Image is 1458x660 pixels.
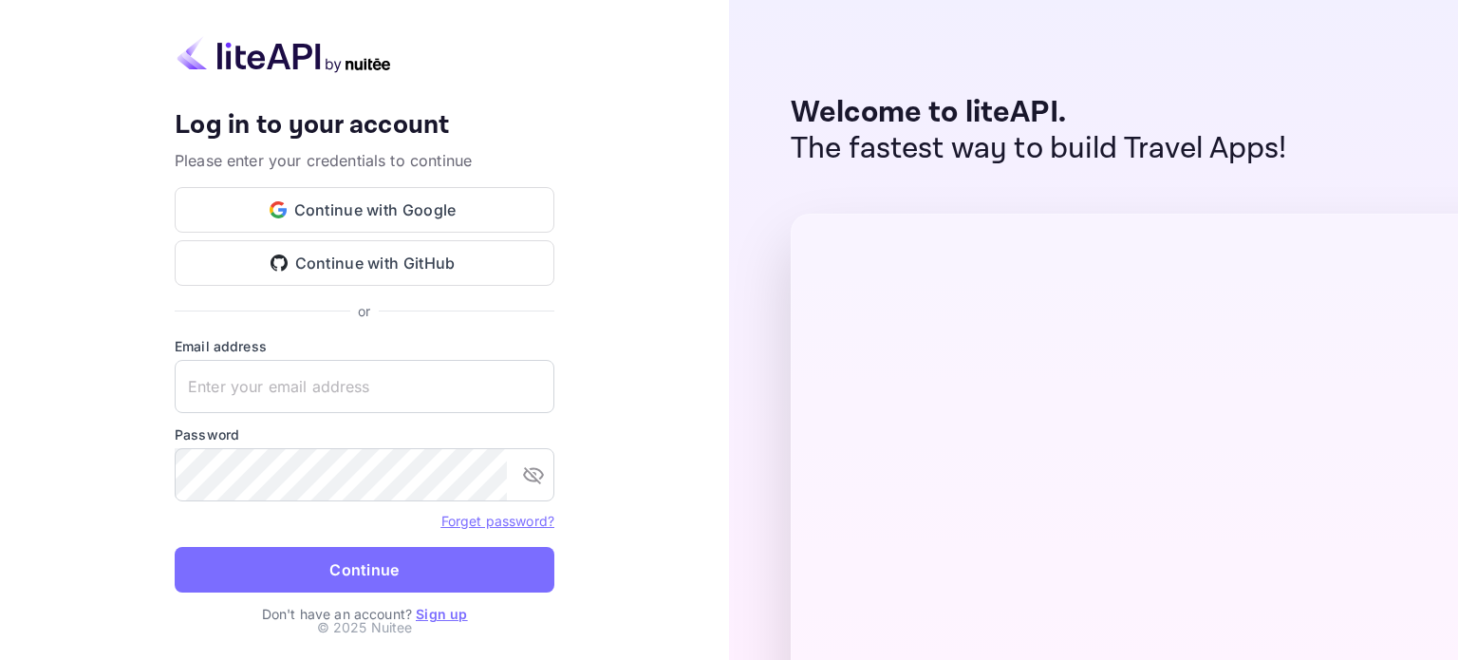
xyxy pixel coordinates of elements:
h4: Log in to your account [175,109,554,142]
button: toggle password visibility [514,456,552,494]
p: or [358,301,370,321]
a: Forget password? [441,511,554,530]
p: Please enter your credentials to continue [175,149,554,172]
input: Enter your email address [175,360,554,413]
button: Continue with Google [175,187,554,233]
a: Sign up [416,606,467,622]
button: Continue [175,547,554,593]
label: Password [175,424,554,444]
a: Forget password? [441,513,554,529]
p: Don't have an account? [175,604,554,624]
label: Email address [175,336,554,356]
img: liteapi [175,36,393,73]
p: The fastest way to build Travel Apps! [791,131,1287,167]
p: © 2025 Nuitee [317,617,413,637]
button: Continue with GitHub [175,240,554,286]
p: Welcome to liteAPI. [791,95,1287,131]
